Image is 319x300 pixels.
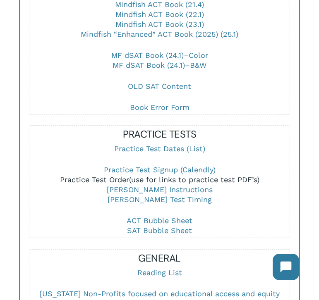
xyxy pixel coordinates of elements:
a: MF dSAT Book (24.1)–B&W [113,61,206,69]
a: MF dSAT Book (24.1)–Color [111,51,208,60]
a: Mindfish ACT Book (23.1) [115,20,204,29]
a: [US_STATE] Non-Profits focused on educational access and equity [40,289,280,298]
a: SAT Bubble Sheet [127,226,192,235]
h5: PRACTICE TESTS [29,128,290,141]
a: Practice Test Signup (Calendly) [104,165,216,174]
a: ACT Bubble Sheet [127,216,192,225]
a: [PERSON_NAME] Instructions [107,185,213,194]
a: Mindfish “Enhanced” ACT Book (2025) (25.1) [81,30,238,38]
a: Practice Test Dates (List) [114,144,205,153]
a: Book Error Form [130,103,189,112]
a: Practice Test Order [60,175,129,184]
iframe: Chatbot [264,245,307,288]
h5: GENERAL [29,252,290,265]
a: Reading List [137,268,182,277]
a: OLD SAT Content [128,82,191,90]
p: (use for links to practice test PDF’s) [29,165,290,216]
a: Mindfish ACT Book (22.1) [115,10,204,19]
a: [PERSON_NAME] Test Timing [108,195,212,204]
